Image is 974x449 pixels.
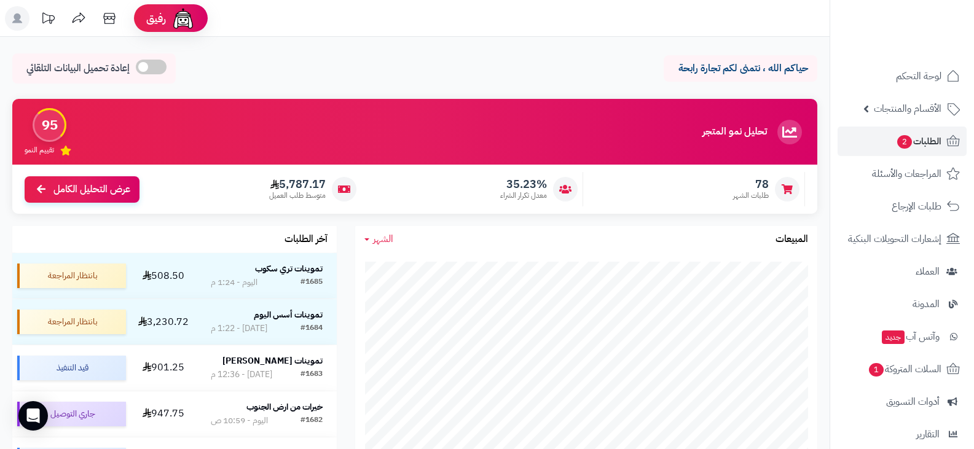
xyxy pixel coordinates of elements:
a: الشهر [364,232,393,246]
img: ai-face.png [171,6,195,31]
h3: تحليل نمو المتجر [702,127,767,138]
div: اليوم - 10:59 ص [211,415,268,427]
img: logo-2.png [890,33,962,59]
h3: آخر الطلبات [285,234,328,245]
strong: تموينات أسس اليوم [254,308,323,321]
span: رفيق [146,11,166,26]
span: طلبات الشهر [733,190,769,201]
a: السلات المتروكة1 [838,354,967,384]
a: تحديثات المنصة [33,6,63,34]
span: التقارير [916,426,940,443]
span: متوسط طلب العميل [269,190,326,201]
div: اليوم - 1:24 م [211,276,257,289]
div: #1682 [300,415,323,427]
td: 947.75 [131,391,197,437]
div: [DATE] - 12:36 م [211,369,272,381]
a: أدوات التسويق [838,387,967,416]
div: جاري التوصيل [17,402,126,426]
strong: تموينات [PERSON_NAME] [222,354,323,367]
div: بانتظار المراجعة [17,264,126,288]
a: التقارير [838,420,967,449]
span: الطلبات [896,133,941,150]
div: #1684 [300,322,323,335]
strong: تموينات تري سكوب [255,262,323,275]
span: 78 [733,178,769,191]
a: الطلبات2 [838,127,967,156]
td: 901.25 [131,345,197,391]
a: المدونة [838,289,967,319]
h3: المبيعات [776,234,808,245]
span: الشهر [373,232,393,246]
p: حياكم الله ، نتمنى لكم تجارة رابحة [673,61,808,76]
span: 5,787.17 [269,178,326,191]
span: 35.23% [500,178,547,191]
span: وآتس آب [881,328,940,345]
span: 1 [869,363,884,377]
strong: خيرات من ارض الجنوب [246,400,323,413]
span: إشعارات التحويلات البنكية [848,230,941,248]
a: العملاء [838,257,967,286]
span: إعادة تحميل البيانات التلقائي [26,61,130,76]
a: وآتس آبجديد [838,322,967,351]
span: العملاء [916,263,940,280]
div: بانتظار المراجعة [17,310,126,334]
span: عرض التحليل الكامل [53,182,130,197]
span: الأقسام والمنتجات [874,100,941,117]
a: عرض التحليل الكامل [25,176,139,203]
td: 3,230.72 [131,299,197,345]
a: لوحة التحكم [838,61,967,91]
a: إشعارات التحويلات البنكية [838,224,967,254]
span: المراجعات والأسئلة [872,165,941,182]
span: جديد [882,330,905,344]
a: طلبات الإرجاع [838,192,967,221]
span: تقييم النمو [25,145,54,155]
span: لوحة التحكم [896,68,941,85]
span: 2 [897,135,912,149]
div: #1685 [300,276,323,289]
span: أدوات التسويق [886,393,940,410]
div: #1683 [300,369,323,381]
span: السلات المتروكة [868,361,941,378]
span: معدل تكرار الشراء [500,190,547,201]
span: طلبات الإرجاع [892,198,941,215]
td: 508.50 [131,253,197,299]
div: قيد التنفيذ [17,356,126,380]
div: [DATE] - 1:22 م [211,322,267,335]
span: المدونة [913,295,940,313]
a: المراجعات والأسئلة [838,159,967,189]
div: Open Intercom Messenger [18,401,48,431]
